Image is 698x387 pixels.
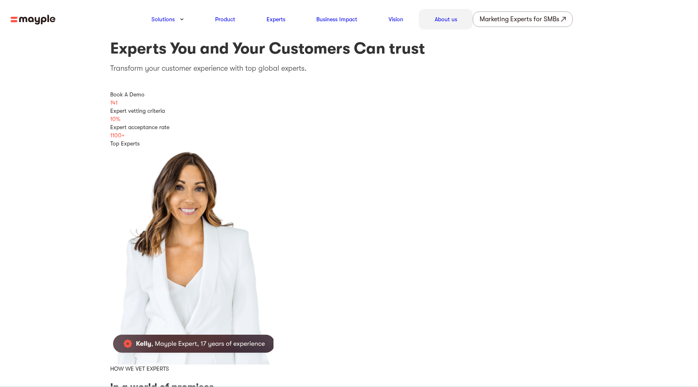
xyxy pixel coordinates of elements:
a: Business Impact [316,14,357,24]
a: Marketing Experts for SMBs [473,11,573,27]
div: 1100+ [110,131,588,139]
img: Mark Farias Mayple Expert [110,148,273,365]
h1: Experts You and Your Customers Can trust [110,38,588,58]
img: arrow-down [180,18,184,20]
a: Product [215,14,235,24]
div: Marketing Experts for SMBs [480,13,559,25]
div: Expert vetting criteria [110,107,588,115]
div: HOW WE VET EXPERTS [110,365,588,373]
div: Expert acceptance rate [110,123,588,131]
p: Transform your customer experience with top global experts. [110,63,588,74]
iframe: Chat Widget [551,292,698,387]
div: Book A Demo [110,90,588,98]
div: 10% [110,115,588,123]
a: About us [435,14,457,24]
a: Vision [389,14,403,24]
div: 141 [110,98,588,107]
div: Top Experts [110,139,588,148]
a: Solutions [151,14,175,24]
a: Experts [267,14,285,24]
img: mayple-logo [11,15,56,25]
